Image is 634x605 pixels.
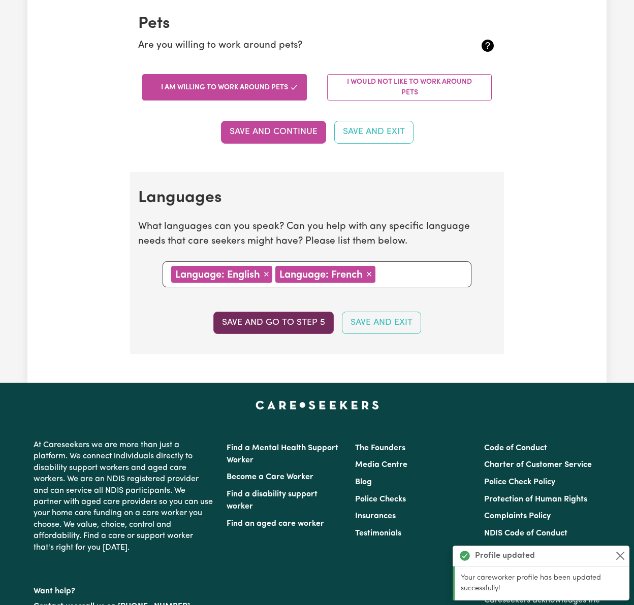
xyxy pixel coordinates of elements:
[171,266,272,283] div: Language: English
[327,74,492,100] button: I would not like to work around pets
[484,478,555,486] a: Police Check Policy
[227,444,338,464] a: Find a Mental Health Support Worker
[475,550,535,562] strong: Profile updated
[256,401,379,409] a: Careseekers home page
[138,39,436,53] p: Are you willing to work around pets?
[138,188,496,208] h2: Languages
[461,573,623,594] p: Your careworker profile has been updated successfully!
[260,266,272,282] button: Remove
[138,220,496,249] p: What languages can you speak? Can you help with any specific language needs that care seekers mig...
[227,490,318,511] a: Find a disability support worker
[275,266,375,283] div: Language: French
[614,550,626,562] button: Close
[138,14,496,33] h2: Pets
[355,512,396,520] a: Insurances
[484,512,551,520] a: Complaints Policy
[221,121,326,143] button: Save and Continue
[227,473,313,481] a: Become a Care Worker
[484,495,587,503] a: Protection of Human Rights
[34,582,214,597] p: Want help?
[355,478,372,486] a: Blog
[363,266,375,282] button: Remove
[142,74,307,100] button: I am willing to work around pets
[334,121,414,143] button: Save and Exit
[355,461,407,469] a: Media Centre
[263,268,269,280] span: ×
[366,268,372,280] span: ×
[355,444,405,452] a: The Founders
[227,520,324,528] a: Find an aged care worker
[484,461,592,469] a: Charter of Customer Service
[355,495,406,503] a: Police Checks
[342,312,421,334] button: Save and Exit
[484,529,567,537] a: NDIS Code of Conduct
[355,529,401,537] a: Testimonials
[213,312,334,334] button: Save and go to step 5
[34,435,214,557] p: At Careseekers we are more than just a platform. We connect individuals directly to disability su...
[484,444,547,452] a: Code of Conduct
